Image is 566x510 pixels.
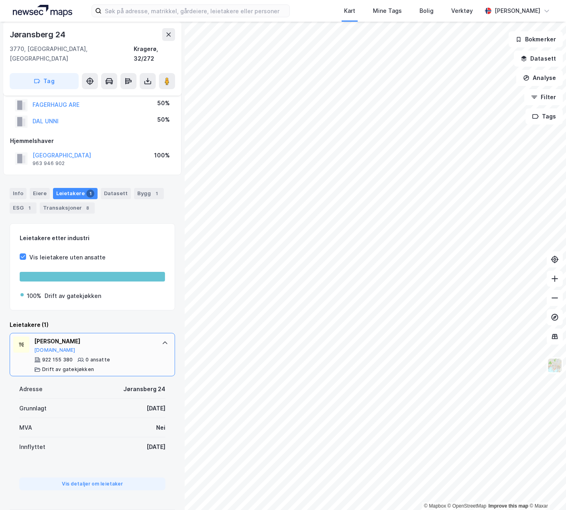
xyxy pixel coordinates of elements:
[34,347,75,353] button: [DOMAIN_NAME]
[509,31,563,47] button: Bokmerker
[134,44,175,63] div: Kragerø, 32/272
[147,442,165,452] div: [DATE]
[344,6,355,16] div: Kart
[489,503,528,509] a: Improve this map
[19,384,43,394] div: Adresse
[526,471,566,510] div: Kontrollprogram for chat
[83,204,92,212] div: 8
[526,471,566,510] iframe: Chat Widget
[10,44,134,63] div: 3770, [GEOGRAPHIC_DATA], [GEOGRAPHIC_DATA]
[40,202,95,214] div: Transaksjoner
[19,442,45,452] div: Innflyttet
[153,190,161,198] div: 1
[29,253,106,262] div: Vis leietakere uten ansatte
[524,89,563,105] button: Filter
[448,503,487,509] a: OpenStreetMap
[86,357,110,363] div: 0 ansatte
[25,204,33,212] div: 1
[10,28,67,41] div: Jøransberg 24
[156,423,165,432] div: Nei
[10,136,175,146] div: Hjemmelshaver
[102,5,289,17] input: Søk på adresse, matrikkel, gårdeiere, leietakere eller personer
[154,151,170,160] div: 100%
[10,320,175,330] div: Leietakere (1)
[123,384,165,394] div: Jøransberg 24
[157,115,170,124] div: 50%
[27,291,41,301] div: 100%
[20,233,165,243] div: Leietakere etter industri
[516,70,563,86] button: Analyse
[101,188,131,199] div: Datasett
[45,291,101,301] div: Drift av gatekjøkken
[42,366,94,373] div: Drift av gatekjøkken
[30,188,50,199] div: Eiere
[13,5,72,17] img: logo.a4113a55bc3d86da70a041830d287a7e.svg
[33,160,65,167] div: 963 946 902
[19,477,165,490] button: Vis detaljer om leietaker
[34,337,154,346] div: [PERSON_NAME]
[10,202,37,214] div: ESG
[157,98,170,108] div: 50%
[424,503,446,509] a: Mapbox
[19,404,47,413] div: Grunnlagt
[547,358,562,373] img: Z
[10,188,26,199] div: Info
[514,51,563,67] button: Datasett
[419,6,434,16] div: Bolig
[134,188,164,199] div: Bygg
[373,6,402,16] div: Mine Tags
[10,73,79,89] button: Tag
[495,6,540,16] div: [PERSON_NAME]
[86,190,94,198] div: 1
[147,404,165,413] div: [DATE]
[451,6,473,16] div: Verktøy
[53,188,98,199] div: Leietakere
[42,357,73,363] div: 922 155 380
[19,423,32,432] div: MVA
[525,108,563,124] button: Tags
